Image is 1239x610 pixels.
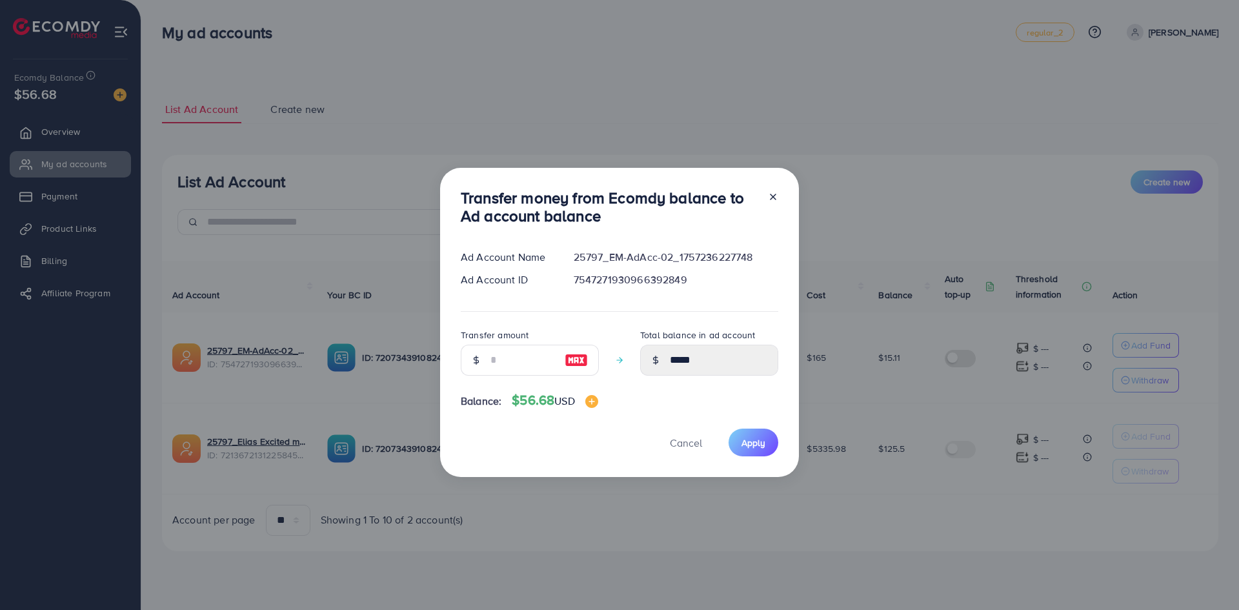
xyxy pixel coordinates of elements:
[729,429,778,456] button: Apply
[461,394,501,409] span: Balance:
[741,436,765,449] span: Apply
[461,188,758,226] h3: Transfer money from Ecomdy balance to Ad account balance
[461,329,529,341] label: Transfer amount
[512,392,598,409] h4: $56.68
[450,272,563,287] div: Ad Account ID
[640,329,755,341] label: Total balance in ad account
[654,429,718,456] button: Cancel
[450,250,563,265] div: Ad Account Name
[670,436,702,450] span: Cancel
[585,395,598,408] img: image
[563,250,789,265] div: 25797_EM-AdAcc-02_1757236227748
[554,394,574,408] span: USD
[565,352,588,368] img: image
[563,272,789,287] div: 7547271930966392849
[1184,552,1229,600] iframe: Chat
